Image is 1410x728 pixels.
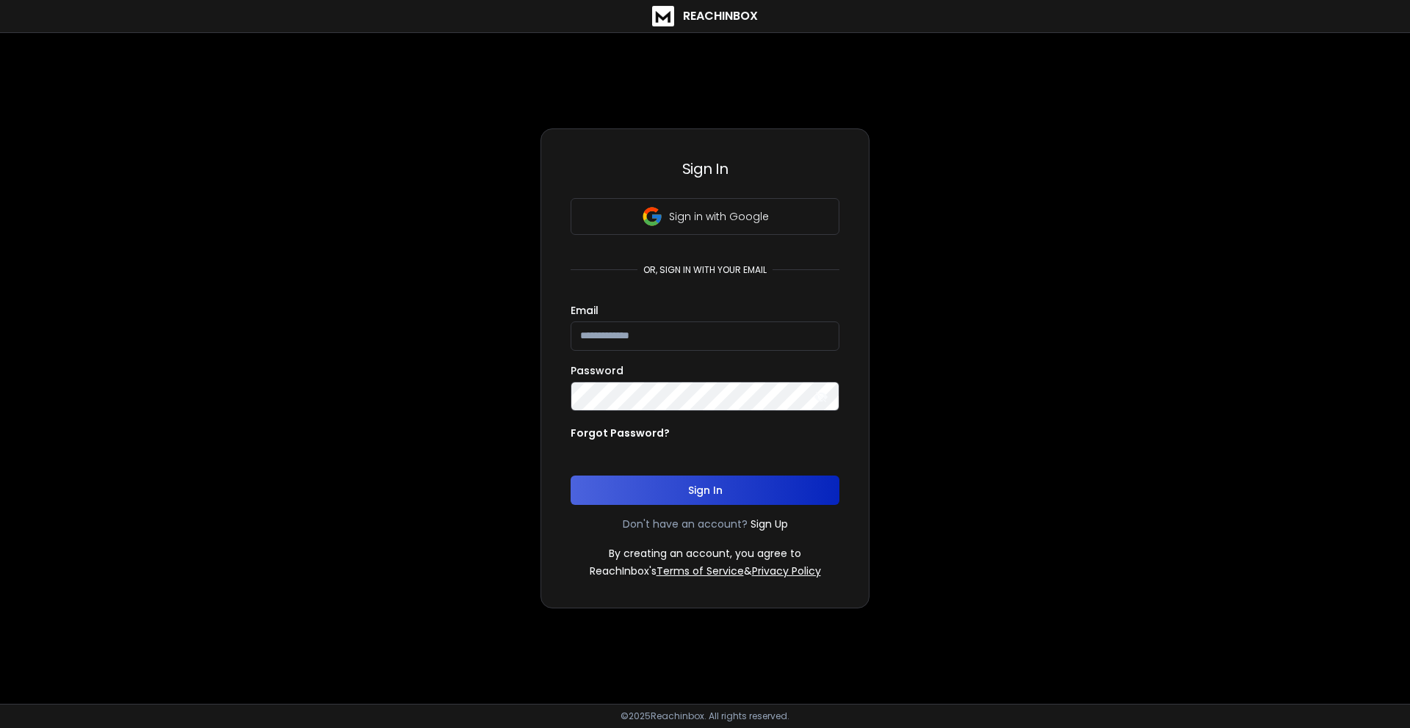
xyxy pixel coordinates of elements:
[652,6,758,26] a: ReachInbox
[571,426,670,440] p: Forgot Password?
[751,517,788,531] a: Sign Up
[623,517,748,531] p: Don't have an account?
[571,198,839,235] button: Sign in with Google
[571,476,839,505] button: Sign In
[657,564,744,578] a: Terms of Service
[609,546,801,561] p: By creating an account, you agree to
[571,305,599,316] label: Email
[571,365,623,376] label: Password
[621,710,789,722] p: © 2025 Reachinbox. All rights reserved.
[683,7,758,25] h1: ReachInbox
[637,264,773,276] p: or, sign in with your email
[669,209,769,224] p: Sign in with Google
[752,564,821,578] a: Privacy Policy
[652,6,674,26] img: logo
[590,564,821,578] p: ReachInbox's &
[571,159,839,179] h3: Sign In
